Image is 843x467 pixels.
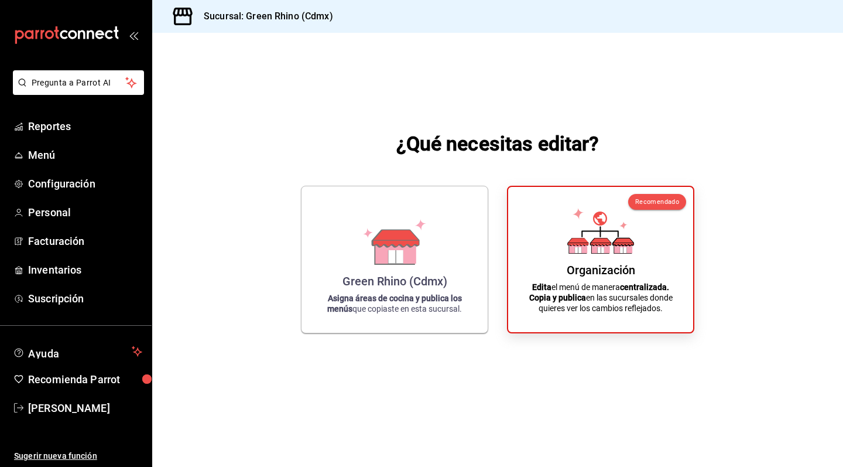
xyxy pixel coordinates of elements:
span: Pregunta a Parrot AI [32,77,126,89]
span: Inventarios [28,262,142,278]
span: Recomendado [635,198,679,206]
span: Reportes [28,118,142,134]
h3: Sucursal: Green Rhino (Cdmx) [194,9,333,23]
span: Ayuda [28,345,127,359]
strong: Edita [532,282,551,292]
span: Menú [28,147,142,163]
span: [PERSON_NAME] [28,400,142,416]
p: el menú de manera en las sucursales donde quieres ver los cambios reflejados. [522,282,679,313]
span: Personal [28,204,142,220]
strong: Copia y publica [529,293,586,302]
span: Recomienda Parrot [28,371,142,387]
button: Pregunta a Parrot AI [13,70,144,95]
div: Organización [567,263,635,277]
span: Suscripción [28,291,142,306]
p: que copiaste en esta sucursal. [316,293,474,314]
button: open_drawer_menu [129,30,138,40]
h1: ¿Qué necesitas editar? [396,129,599,158]
strong: Asigna áreas de cocina y publica los menús [327,294,462,313]
span: Configuración [28,176,142,192]
span: Sugerir nueva función [14,450,142,462]
a: Pregunta a Parrot AI [8,85,144,97]
div: Green Rhino (Cdmx) [342,274,447,288]
span: Facturación [28,233,142,249]
strong: centralizada. [620,282,669,292]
